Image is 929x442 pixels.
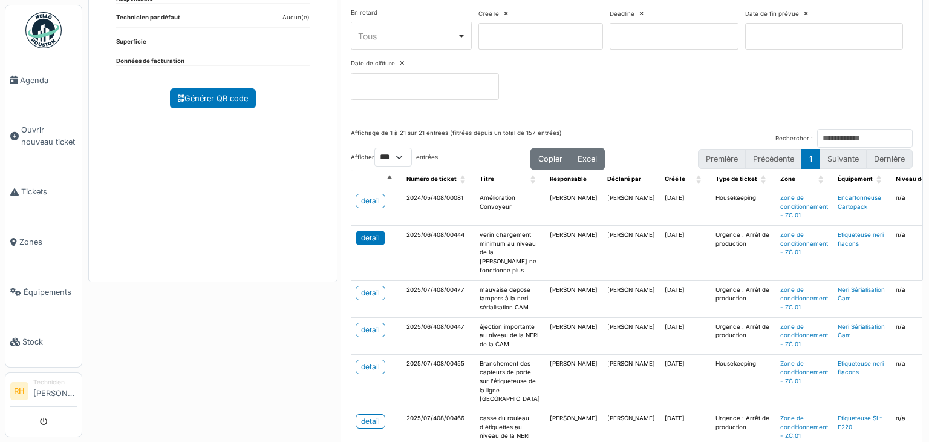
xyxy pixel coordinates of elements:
span: Zones [19,236,77,248]
a: Tickets [5,167,82,217]
label: Deadline [610,10,634,19]
td: 2025/07/408/00455 [402,354,475,409]
span: Équipements [24,286,77,298]
span: Copier [538,154,562,163]
div: detail [361,233,380,243]
span: Zone: Activate to sort [818,170,826,189]
td: Urgence : Arrêt de production [711,317,775,354]
a: Zone de conditionnement - ZC.01 [780,286,828,311]
a: Zone de conditionnement - ZC.01 [780,360,828,384]
td: [PERSON_NAME] [602,354,660,409]
button: 1 [801,149,820,169]
td: mauvaise dépose tampers à la neri sérialisation CAM [475,280,545,317]
li: RH [10,382,28,400]
a: Etiqueteuse SL-F220 [838,415,882,430]
li: [PERSON_NAME] [33,378,77,404]
span: Excel [578,154,597,163]
td: 2025/07/408/00477 [402,280,475,317]
span: Déclaré par [607,176,641,182]
label: Rechercher : [775,134,813,143]
span: Tickets [21,186,77,197]
td: Urgence : Arrêt de production [711,280,775,317]
td: [PERSON_NAME] [545,189,602,226]
dt: Technicien par défaut [116,13,180,27]
a: Zone de conditionnement - ZC.01 [780,231,828,256]
a: Générer QR code [170,88,256,108]
a: Neri Sérialisation Cam [838,286,885,302]
a: Etiqueteuse neri flacons [838,360,884,376]
td: [PERSON_NAME] [545,354,602,409]
button: Excel [570,148,605,170]
span: Titre [480,176,494,182]
td: [PERSON_NAME] [602,226,660,280]
td: [DATE] [660,189,711,226]
a: Zones [5,217,82,267]
div: Tous [358,30,457,42]
div: detail [361,325,380,335]
td: [PERSON_NAME] [545,226,602,280]
label: Créé le [478,10,499,19]
span: Zone [780,176,795,182]
td: [PERSON_NAME] [545,317,602,354]
a: Ouvrir nouveau ticket [5,105,82,167]
a: Neri Sérialisation Cam [838,323,885,339]
td: Housekeeping [711,354,775,409]
td: verin chargement minimum au niveau de la [PERSON_NAME] ne fonctionne plus [475,226,545,280]
td: 2025/06/408/00447 [402,317,475,354]
div: detail [361,416,380,427]
div: Technicien [33,378,77,387]
a: detail [356,286,385,300]
td: [PERSON_NAME] [602,317,660,354]
div: Affichage de 1 à 21 sur 21 entrées (filtrées depuis un total de 157 entrées) [351,129,562,148]
a: RH Technicien[PERSON_NAME] [10,378,77,407]
a: Encartonneuse Cartopack [838,194,881,210]
td: [DATE] [660,280,711,317]
dd: Aucun(e) [282,13,310,22]
span: Créé le [665,176,685,182]
dt: Données de facturation [116,57,184,66]
a: detail [356,414,385,429]
button: Copier [530,148,570,170]
td: éjection importante au niveau de la NERI de la CAM [475,317,545,354]
a: detail [356,360,385,374]
select: Afficherentrées [374,148,412,167]
span: Équipement [838,176,873,182]
td: [PERSON_NAME] [602,189,660,226]
a: Agenda [5,55,82,105]
td: [PERSON_NAME] [545,280,602,317]
td: 2024/05/408/00081 [402,189,475,226]
td: Amélioration Convoyeur [475,189,545,226]
a: Zone de conditionnement - ZC.01 [780,415,828,439]
div: detail [361,288,380,299]
span: Agenda [20,74,77,86]
a: detail [356,231,385,245]
td: Urgence : Arrêt de production [711,226,775,280]
a: Etiqueteuse neri flacons [838,231,884,247]
label: En retard [351,8,377,18]
div: detail [361,361,380,372]
a: Équipements [5,267,82,317]
span: Numéro de ticket: Activate to sort [460,170,468,189]
a: Zone de conditionnement - ZC.01 [780,323,828,348]
dt: Superficie [116,38,146,47]
div: detail [361,196,380,206]
span: Créé le: Activate to sort [696,170,703,189]
span: Ouvrir nouveau ticket [21,124,77,147]
td: Housekeeping [711,189,775,226]
td: [DATE] [660,354,711,409]
a: Stock [5,317,82,368]
td: 2025/06/408/00444 [402,226,475,280]
label: Date de clôture [351,59,395,68]
img: Badge_color-CXgf-gQk.svg [25,12,62,48]
span: Stock [22,336,77,348]
span: Responsable [550,176,587,182]
td: [PERSON_NAME] [602,280,660,317]
label: Afficher entrées [351,148,438,167]
span: Type de ticket: Activate to sort [761,170,768,189]
a: detail [356,323,385,337]
td: [DATE] [660,317,711,354]
a: detail [356,194,385,208]
nav: pagination [698,149,913,169]
td: [DATE] [660,226,711,280]
a: Zone de conditionnement - ZC.01 [780,194,828,219]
